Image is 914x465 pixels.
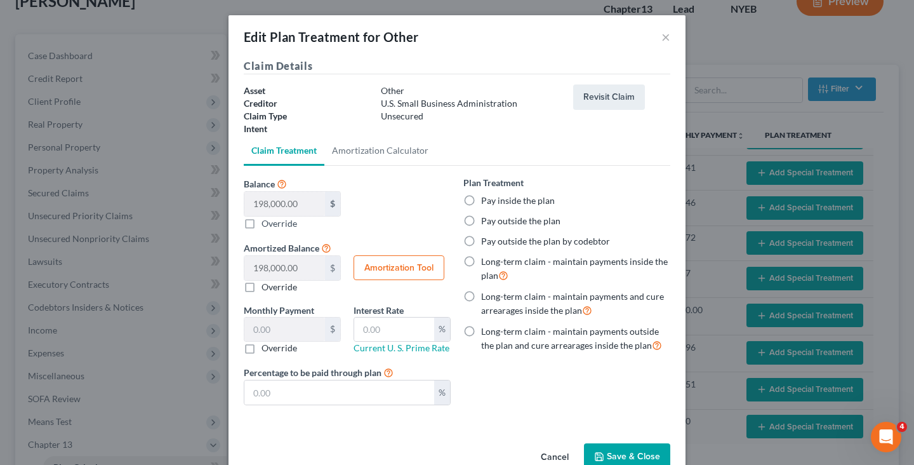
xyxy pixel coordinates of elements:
label: Long-term claim - maintain payments outside the plan and cure arrearages inside the plan [481,325,670,353]
div: Asset [237,84,374,97]
a: Amortization Calculator [324,135,436,166]
h5: Claim Details [244,58,670,74]
input: 0.00 [244,381,434,405]
span: 4 [897,422,907,432]
div: Unsecured [374,110,567,123]
label: Long-term claim - maintain payments inside the plan [481,255,670,283]
span: Balance [244,179,275,189]
div: Claim Type [237,110,374,123]
label: Long-term claim - maintain payments and cure arrearages inside the plan [481,290,670,318]
div: % [434,318,450,342]
label: Pay inside the plan [481,194,555,207]
input: 0.00 [244,256,325,280]
a: Current U. S. Prime Rate [354,342,449,353]
div: U.S. Small Business Administration [374,97,567,110]
span: Amortized Balance [244,243,319,253]
button: Amortization Tool [354,255,444,281]
div: $ [325,318,340,342]
label: Override [262,281,297,293]
div: Intent [237,123,374,135]
a: Claim Treatment [244,135,324,166]
span: Percentage to be paid through plan [244,367,381,378]
div: $ [325,256,340,280]
input: Balance $ Override [244,192,325,216]
label: Monthly Payment [244,304,314,317]
label: Override [262,217,297,230]
div: $ [325,192,340,216]
button: × [661,29,670,44]
label: Pay outside the plan by codebtor [481,235,610,248]
input: 0.00 [244,318,325,342]
label: Pay outside the plan [481,215,560,227]
input: 0.00 [354,318,434,342]
label: Interest Rate [354,304,404,317]
div: Edit Plan Treatment for Other [244,28,419,46]
button: Revisit Claim [573,84,645,110]
div: Other [374,84,567,97]
label: Override [262,342,297,354]
div: % [434,381,450,405]
iframe: Intercom live chat [871,422,901,452]
div: Creditor [237,97,374,110]
label: Plan Treatment [463,176,524,189]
